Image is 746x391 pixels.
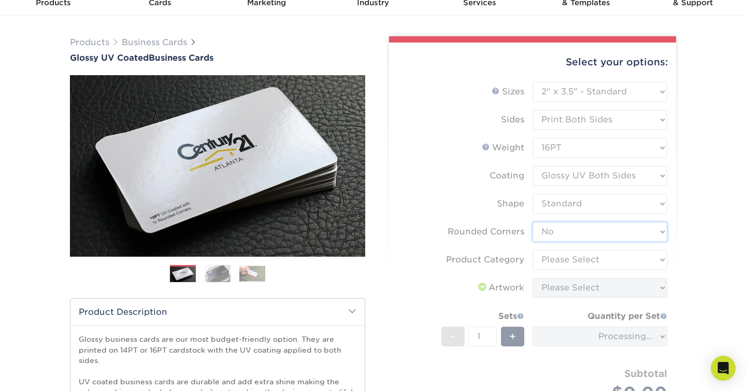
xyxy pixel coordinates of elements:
a: Glossy UV CoatedBusiness Cards [70,53,365,63]
img: Glossy UV Coated 01 [70,18,365,314]
img: Business Cards 02 [205,264,231,283]
img: Business Cards 01 [170,261,196,287]
a: Products [70,37,109,47]
img: Business Cards 03 [239,266,265,282]
div: Select your options: [397,43,668,82]
h1: Business Cards [70,53,365,63]
a: Business Cards [122,37,187,47]
div: Open Intercom Messenger [711,356,736,381]
span: Glossy UV Coated [70,53,149,63]
h2: Product Description [70,299,365,325]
